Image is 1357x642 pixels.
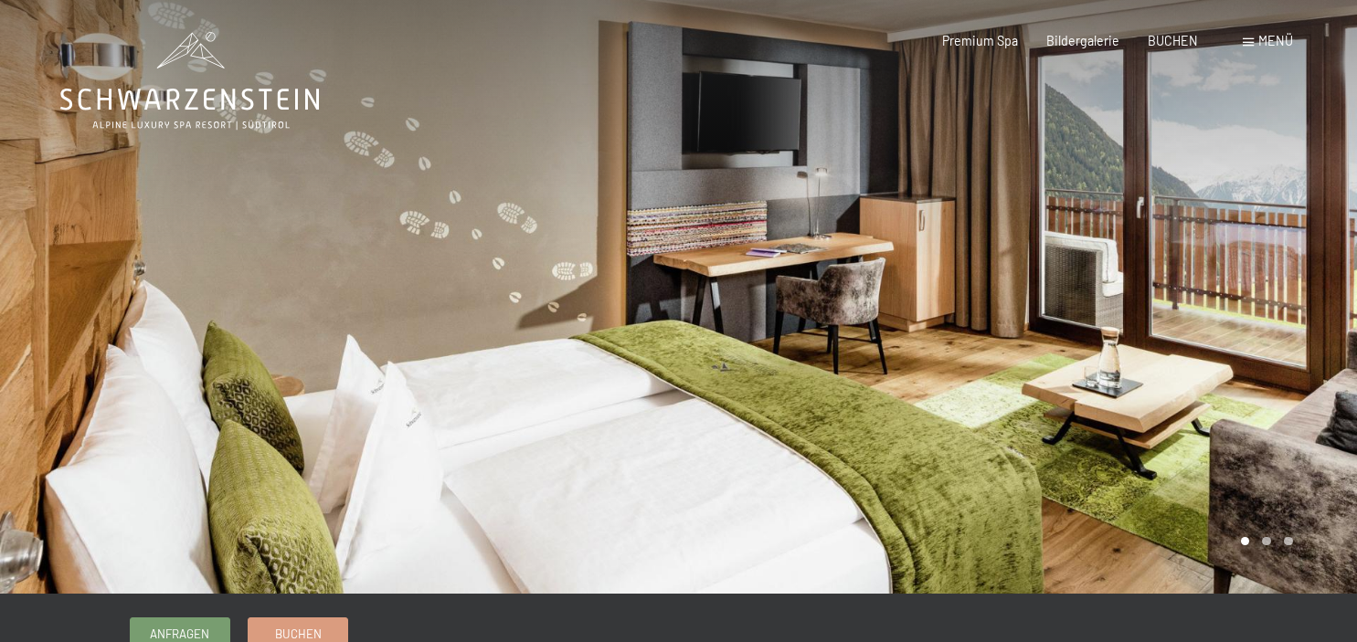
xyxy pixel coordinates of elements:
[942,33,1018,48] a: Premium Spa
[1046,33,1119,48] a: Bildergalerie
[1258,33,1293,48] span: Menü
[275,626,322,642] span: Buchen
[1148,33,1198,48] a: BUCHEN
[150,626,209,642] span: Anfragen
